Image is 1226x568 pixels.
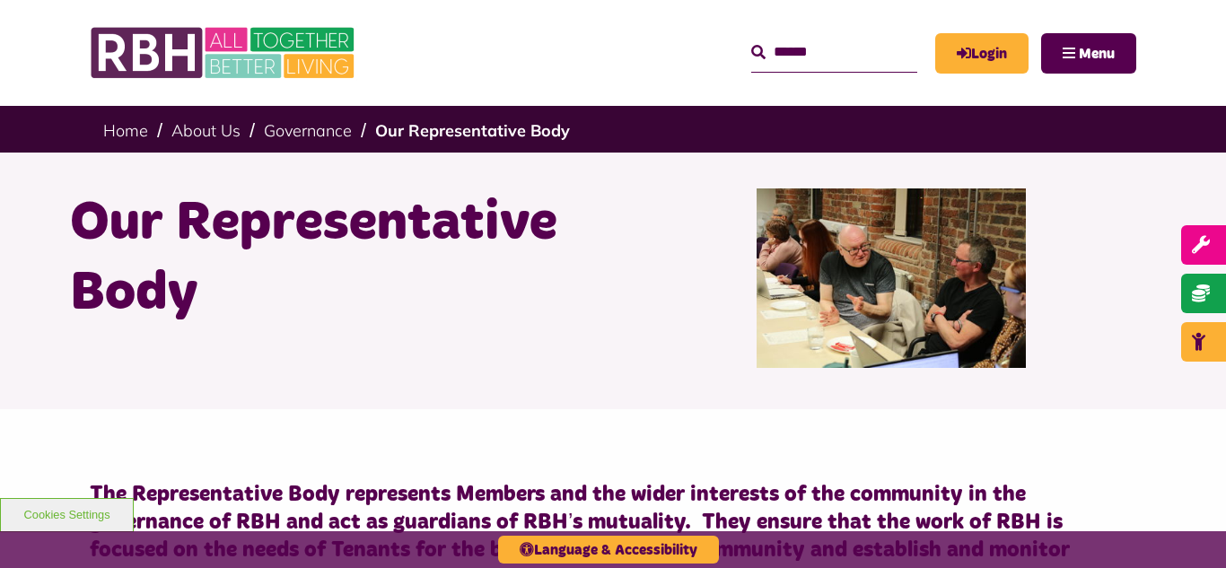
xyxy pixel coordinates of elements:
a: Governance [264,120,352,141]
img: Rep Body [757,188,1026,368]
img: RBH [90,18,359,88]
a: Our Representative Body [375,120,570,141]
a: About Us [171,120,241,141]
a: MyRBH [935,33,1029,74]
button: Language & Accessibility [498,536,719,564]
input: Search [751,33,917,72]
iframe: Netcall Web Assistant for live chat [1145,487,1226,568]
span: Menu [1079,47,1115,61]
a: Home [103,120,148,141]
h1: Our Representative Body [70,188,600,328]
button: Navigation [1041,33,1136,74]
